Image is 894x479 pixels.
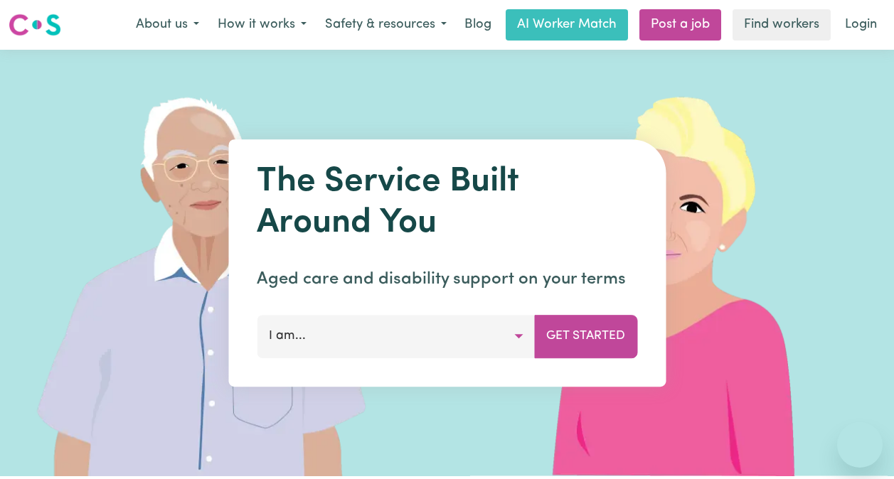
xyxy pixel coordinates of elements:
[208,10,316,40] button: How it works
[733,9,831,41] a: Find workers
[534,315,637,357] button: Get Started
[257,162,637,244] h1: The Service Built Around You
[257,267,637,292] p: Aged care and disability support on your terms
[456,9,500,41] a: Blog
[9,12,61,38] img: Careseekers logo
[837,422,883,468] iframe: Button to launch messaging window
[316,10,456,40] button: Safety & resources
[9,9,61,41] a: Careseekers logo
[639,9,721,41] a: Post a job
[506,9,628,41] a: AI Worker Match
[836,9,885,41] a: Login
[127,10,208,40] button: About us
[257,315,535,357] button: I am...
